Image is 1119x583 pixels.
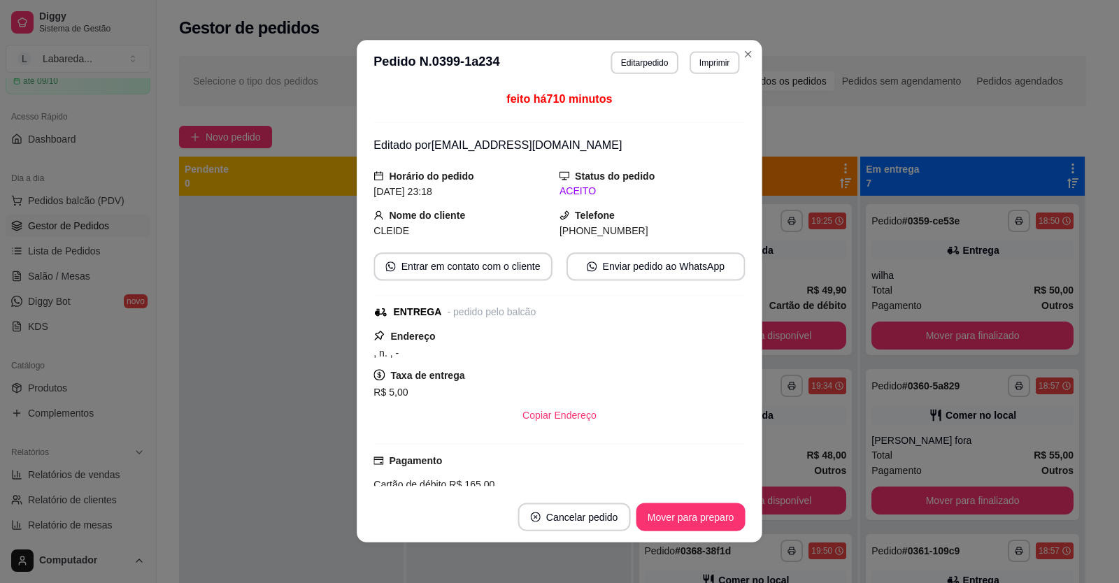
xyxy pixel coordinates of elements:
span: [DATE] 23:18 [373,186,432,197]
div: - pedido pelo balcão [447,305,536,319]
button: Mover para preparo [636,503,746,531]
strong: Pagamento [390,455,443,466]
span: credit-card [373,456,383,466]
span: R$ 165,00 [447,480,495,491]
span: CLEIDE [373,225,409,236]
span: close-circle [531,512,541,522]
button: close-circleCancelar pedido [518,503,631,531]
button: Copiar Endereço [511,401,608,429]
button: Close [737,43,760,66]
span: pushpin [373,330,385,341]
button: Imprimir [690,52,740,74]
strong: Endereço [391,331,436,342]
span: R$ 5,00 [373,387,408,398]
strong: Nome do cliente [390,210,466,221]
strong: Status do pedido [575,171,655,182]
span: phone [559,210,569,220]
span: , n. , - [373,347,399,359]
span: whats-app [386,262,396,272]
h3: Pedido N. 0399-1a234 [373,52,499,74]
span: desktop [559,171,569,181]
span: Editado por [EMAIL_ADDRESS][DOMAIN_NAME] [373,140,622,152]
strong: Horário do pedido [390,171,474,182]
button: whats-appEntrar em contato com o cliente [373,253,553,281]
span: calendar [373,171,383,181]
div: ENTREGA [394,305,442,319]
span: whats-app [587,262,597,272]
button: whats-appEnviar pedido ao WhatsApp [566,253,746,281]
strong: Telefone [575,210,615,221]
span: feito há 710 minutos [506,93,612,105]
button: Editarpedido [611,52,678,74]
span: Cartão de débito [373,480,446,491]
span: user [373,210,383,220]
strong: Taxa de entrega [391,370,465,382]
span: dollar [373,370,385,381]
span: [PHONE_NUMBER] [559,225,648,236]
div: ACEITO [559,184,746,199]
